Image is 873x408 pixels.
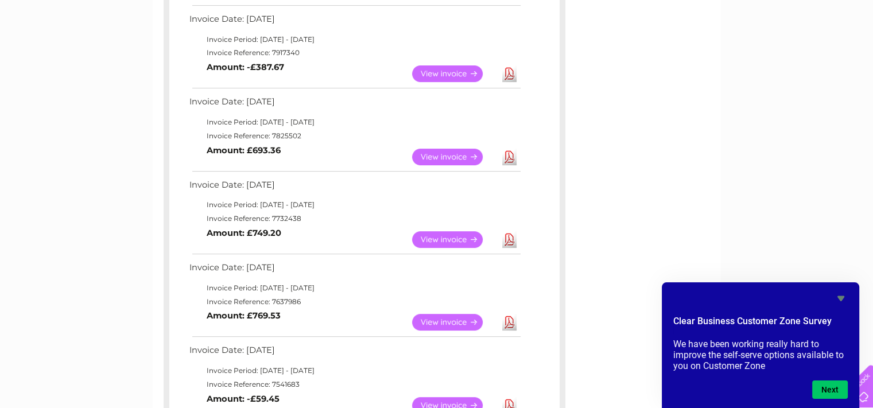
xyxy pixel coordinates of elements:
a: View [412,65,496,82]
a: Download [502,65,517,82]
td: Invoice Reference: 7825502 [187,129,522,143]
td: Invoice Period: [DATE] - [DATE] [187,364,522,378]
a: Telecoms [732,49,766,57]
a: View [412,314,496,331]
div: Clear Business is a trading name of Verastar Limited (registered in [GEOGRAPHIC_DATA] No. 3667643... [166,6,708,56]
td: Invoice Period: [DATE] - [DATE] [187,33,522,46]
button: Hide survey [834,292,848,305]
b: Amount: £769.53 [207,310,281,321]
b: Amount: -£387.67 [207,62,284,72]
p: We have been working really hard to improve the self-serve options available to you on Customer Zone [673,339,848,371]
td: Invoice Date: [DATE] [187,260,522,281]
div: Clear Business Customer Zone Survey [673,292,848,399]
td: Invoice Period: [DATE] - [DATE] [187,115,522,129]
b: Amount: -£59.45 [207,394,280,404]
b: Amount: £693.36 [207,145,281,156]
a: Water [671,49,693,57]
a: Download [502,314,517,331]
img: logo.png [30,30,89,65]
h2: Clear Business Customer Zone Survey [673,314,848,334]
a: Log out [835,49,862,57]
a: Download [502,149,517,165]
td: Invoice Date: [DATE] [187,11,522,33]
td: Invoice Date: [DATE] [187,177,522,199]
a: View [412,231,496,248]
td: Invoice Reference: 7917340 [187,46,522,60]
a: Blog [773,49,790,57]
a: Contact [797,49,825,57]
a: Download [502,231,517,248]
a: View [412,149,496,165]
td: Invoice Reference: 7541683 [187,378,522,391]
td: Invoice Period: [DATE] - [DATE] [187,198,522,212]
td: Invoice Date: [DATE] [187,343,522,364]
b: Amount: £749.20 [207,228,281,238]
a: Energy [700,49,725,57]
td: Invoice Reference: 7637986 [187,295,522,309]
button: Next question [812,380,848,399]
td: Invoice Reference: 7732438 [187,212,522,226]
td: Invoice Date: [DATE] [187,94,522,115]
a: 0333 014 3131 [657,6,736,20]
td: Invoice Period: [DATE] - [DATE] [187,281,522,295]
